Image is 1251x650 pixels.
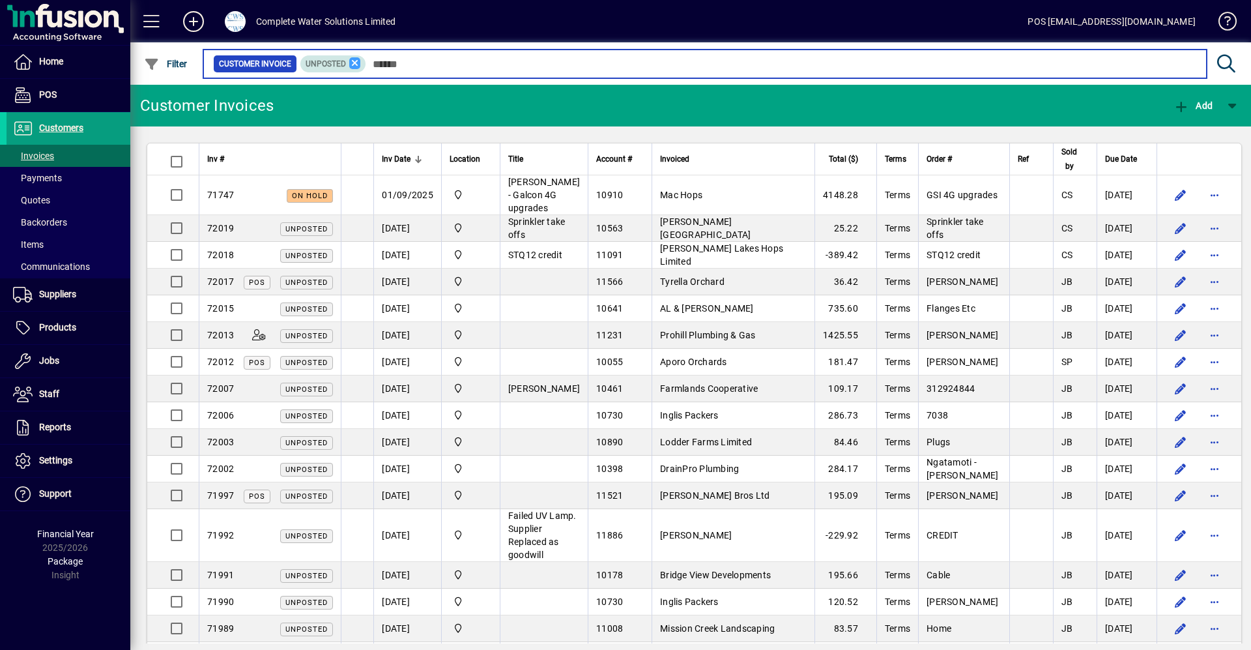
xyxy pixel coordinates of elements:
[596,276,623,287] span: 11566
[1097,482,1157,509] td: [DATE]
[660,330,756,340] span: Prohill Plumbing & Gas
[207,223,234,233] span: 72019
[1097,376,1157,402] td: [DATE]
[596,303,623,314] span: 10641
[927,570,950,580] span: Cable
[1061,570,1073,580] span: JB
[207,152,333,166] div: Inv #
[450,248,492,262] span: Motueka
[39,89,57,100] span: POS
[382,152,410,166] span: Inv Date
[285,305,328,314] span: Unposted
[1170,485,1191,506] button: Edit
[39,422,71,432] span: Reports
[1204,185,1225,205] button: More options
[1097,429,1157,456] td: [DATE]
[508,510,577,560] span: Failed UV Lamp. Supplier Replaced as goodwill
[1170,271,1191,292] button: Edit
[660,383,758,394] span: Farmlands Cooperative
[7,211,130,233] a: Backorders
[814,376,876,402] td: 109.17
[596,570,623,580] span: 10178
[927,437,950,447] span: Plugs
[1170,591,1191,612] button: Edit
[1061,623,1073,634] span: JB
[1061,276,1073,287] span: JB
[13,173,62,183] span: Payments
[1061,383,1073,394] span: JB
[814,562,876,589] td: 195.66
[1061,464,1073,474] span: JB
[1061,597,1073,607] span: JB
[207,623,234,634] span: 71989
[1170,378,1191,399] button: Edit
[1204,618,1225,639] button: More options
[1173,100,1213,111] span: Add
[285,572,328,580] span: Unposted
[1061,410,1073,421] span: JB
[885,623,910,634] span: Terms
[285,359,328,367] span: Unposted
[1061,437,1073,447] span: JB
[48,556,83,567] span: Package
[508,383,580,394] span: [PERSON_NAME]
[207,597,234,607] span: 71990
[660,597,719,607] span: Inglis Packers
[39,123,83,133] span: Customers
[885,276,910,287] span: Terms
[1170,618,1191,639] button: Edit
[596,330,623,340] span: 11231
[450,381,492,396] span: Motueka
[1097,295,1157,322] td: [DATE]
[660,276,725,287] span: Tyrella Orchard
[285,492,328,501] span: Unposted
[927,597,998,607] span: [PERSON_NAME]
[1061,250,1073,260] span: CS
[1061,223,1073,233] span: CS
[7,411,130,444] a: Reports
[1061,190,1073,200] span: CS
[13,261,90,272] span: Communications
[1061,303,1073,314] span: JB
[814,175,876,215] td: 4148.28
[450,328,492,342] span: Motueka
[660,243,783,267] span: [PERSON_NAME] Lakes Hops Limited
[450,528,492,542] span: Motueka
[1097,456,1157,482] td: [DATE]
[1061,357,1073,367] span: SP
[660,152,807,166] div: Invoiced
[207,276,234,287] span: 72017
[1105,152,1149,166] div: Due Date
[596,190,623,200] span: 10910
[373,615,441,642] td: [DATE]
[814,456,876,482] td: 284.17
[1204,458,1225,479] button: More options
[1018,152,1029,166] span: Ref
[508,216,566,240] span: Sprinkler take offs
[814,295,876,322] td: 735.60
[1097,215,1157,242] td: [DATE]
[885,152,906,166] span: Terms
[373,456,441,482] td: [DATE]
[140,95,274,116] div: Customer Invoices
[927,276,998,287] span: [PERSON_NAME]
[450,595,492,609] span: Motueka
[1170,94,1216,117] button: Add
[1028,11,1196,32] div: POS [EMAIL_ADDRESS][DOMAIN_NAME]
[596,490,623,501] span: 11521
[1097,269,1157,295] td: [DATE]
[7,312,130,344] a: Products
[814,269,876,295] td: 36.42
[214,10,256,33] button: Profile
[885,383,910,394] span: Terms
[927,530,958,540] span: CREDIT
[285,385,328,394] span: Unposted
[1204,298,1225,319] button: More options
[1018,152,1046,166] div: Ref
[596,623,623,634] span: 11008
[285,625,328,634] span: Unposted
[885,437,910,447] span: Terms
[508,152,580,166] div: Title
[885,464,910,474] span: Terms
[596,410,623,421] span: 10730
